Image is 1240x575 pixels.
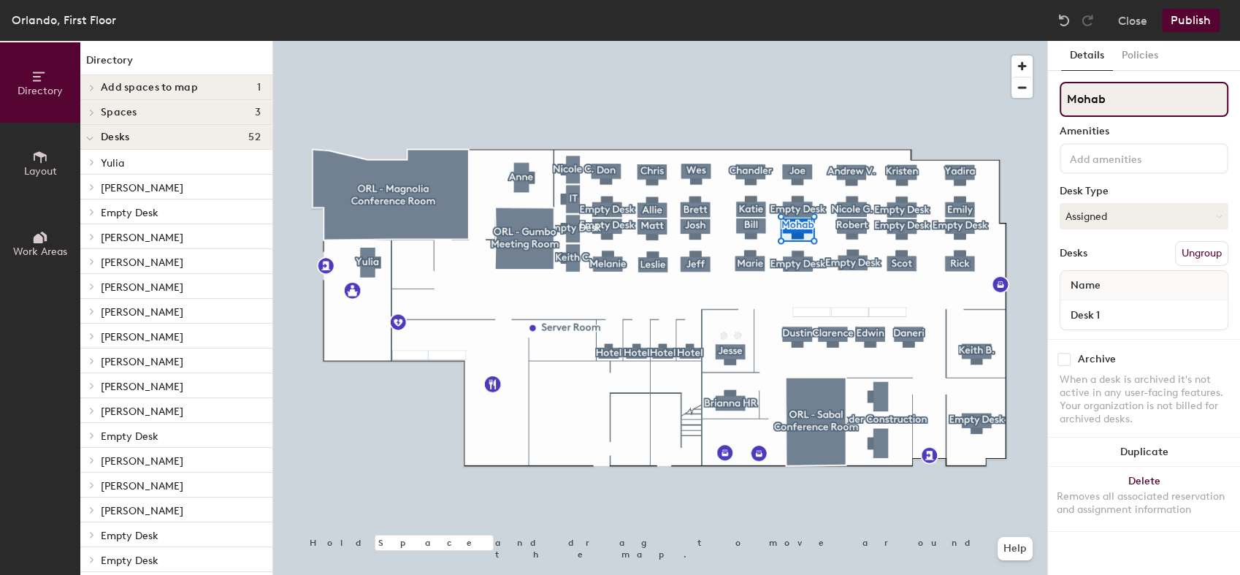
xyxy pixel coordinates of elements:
img: Redo [1080,13,1095,28]
button: Close [1118,9,1147,32]
button: Help [998,537,1033,560]
span: Empty Desk [101,207,158,219]
span: [PERSON_NAME] [101,256,183,269]
input: Unnamed desk [1063,305,1225,325]
span: [PERSON_NAME] [101,381,183,393]
span: Directory [18,85,63,97]
button: DeleteRemoves all associated reservation and assignment information [1048,467,1240,531]
span: Work Areas [13,245,67,258]
span: 3 [255,107,261,118]
div: Desk Type [1060,186,1228,197]
button: Details [1061,41,1113,71]
span: Name [1063,273,1108,299]
div: When a desk is archived it's not active in any user-facing features. Your organization is not bil... [1060,373,1228,426]
button: Ungroup [1175,241,1228,266]
button: Duplicate [1048,438,1240,467]
div: Amenities [1060,126,1228,137]
input: Add amenities [1067,149,1198,167]
div: Archive [1078,354,1116,365]
span: [PERSON_NAME] [101,281,183,294]
span: Empty Desk [101,430,158,443]
span: [PERSON_NAME] [101,405,183,418]
span: [PERSON_NAME] [101,232,183,244]
span: Yulia [101,157,124,170]
span: [PERSON_NAME] [101,505,183,517]
span: [PERSON_NAME] [101,356,183,368]
span: Layout [24,165,57,178]
button: Assigned [1060,203,1228,229]
h1: Directory [80,53,272,75]
button: Policies [1113,41,1167,71]
span: Add spaces to map [101,82,198,94]
span: [PERSON_NAME] [101,480,183,492]
span: Spaces [101,107,137,118]
span: Empty Desk [101,555,158,567]
div: Desks [1060,248,1087,259]
span: [PERSON_NAME] [101,455,183,468]
span: [PERSON_NAME] [101,306,183,319]
img: Undo [1057,13,1071,28]
span: 52 [248,132,261,143]
div: Removes all associated reservation and assignment information [1057,490,1231,517]
span: 1 [257,82,261,94]
span: Desks [101,132,129,143]
div: Orlando, First Floor [12,11,116,29]
span: [PERSON_NAME] [101,182,183,194]
span: [PERSON_NAME] [101,331,183,343]
button: Publish [1162,9,1220,32]
span: Empty Desk [101,530,158,542]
